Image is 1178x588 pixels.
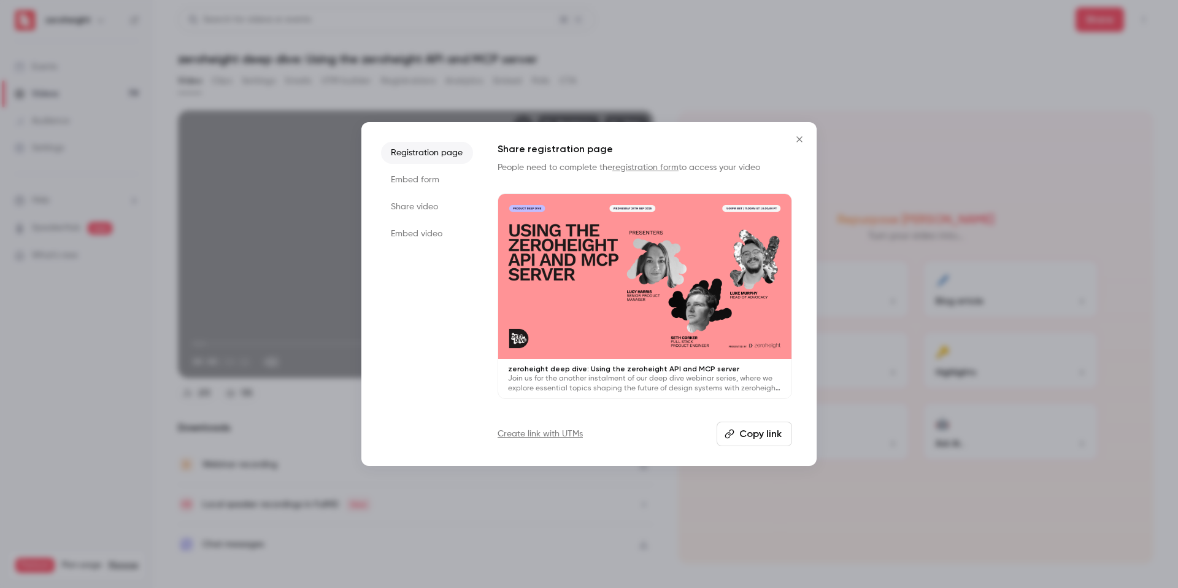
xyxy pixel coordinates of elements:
li: Embed form [381,169,473,191]
li: Embed video [381,223,473,245]
li: Share video [381,196,473,218]
p: Join us for the another instalment of our deep dive webinar series, where we explore essential to... [508,374,782,393]
p: People need to complete the to access your video [498,161,792,174]
a: zeroheight deep dive: Using the zeroheight API and MCP serverJoin us for the another instalment o... [498,193,792,399]
a: Create link with UTMs [498,428,583,440]
p: zeroheight deep dive: Using the zeroheight API and MCP server [508,364,782,374]
button: Copy link [717,422,792,446]
button: Close [787,127,812,152]
a: registration form [612,163,679,172]
li: Registration page [381,142,473,164]
h1: Share registration page [498,142,792,157]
